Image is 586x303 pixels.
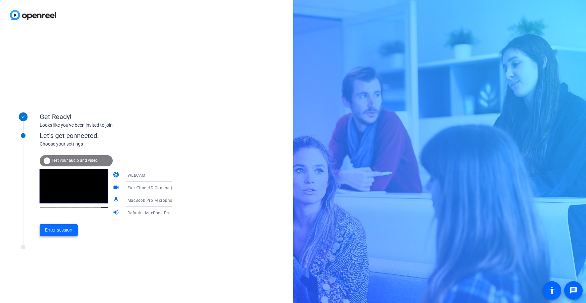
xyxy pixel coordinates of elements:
mat-icon: volume_up [113,209,121,217]
span: Default - MacBook Pro Speakers (Built-in) [128,210,207,215]
div: Choose your settings [40,141,185,148]
div: Get Ready! [40,112,172,122]
mat-icon: videocam [113,184,121,192]
mat-icon: camera [113,171,121,179]
mat-icon: mic_none [113,196,121,204]
span: WEBCAM [128,173,145,178]
button: Enter session [40,224,78,236]
span: Test your audio and video [52,158,98,163]
span: FaceTime HD Camera (3A71:F4B5) [128,185,195,190]
mat-icon: info [43,157,51,165]
div: Let's get connected. [40,131,185,141]
div: Looks like you've been invited to join [40,122,172,129]
span: MacBook Pro Microphone (Built-in) [128,197,195,203]
mat-icon: accessibility [548,286,556,294]
span: Enter session [45,227,72,234]
mat-icon: message [569,286,577,294]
